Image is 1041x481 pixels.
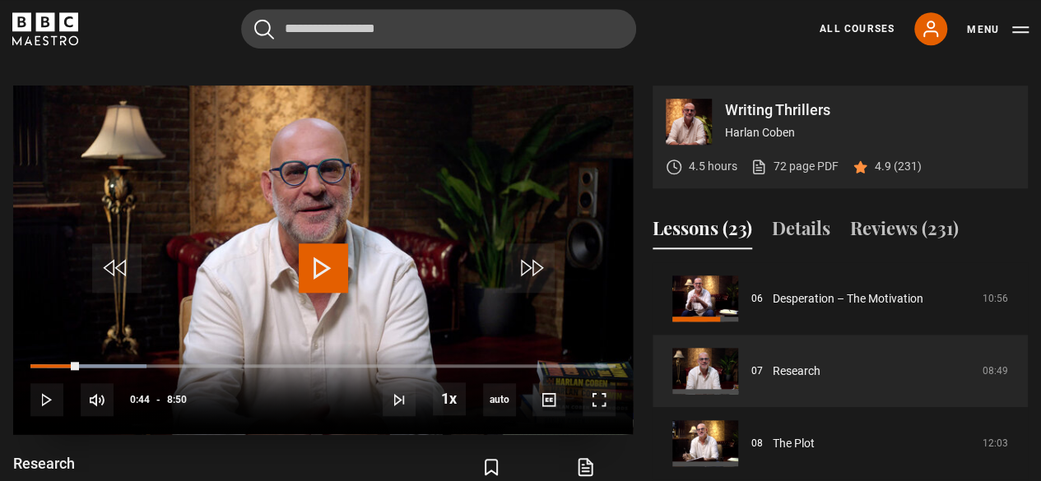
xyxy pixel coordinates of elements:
[725,124,1015,141] p: Harlan Coben
[12,12,78,45] svg: BBC Maestro
[30,364,616,368] div: Progress Bar
[254,19,274,39] button: Submit the search query
[820,21,895,36] a: All Courses
[583,383,616,416] button: Fullscreen
[130,385,150,414] span: 0:44
[433,382,466,415] button: Playback Rate
[81,383,114,416] button: Mute
[156,394,160,405] span: -
[773,435,815,452] a: The Plot
[30,383,63,416] button: Play
[483,383,516,416] div: Current quality: 720p
[725,103,1015,118] p: Writing Thrillers
[850,215,959,249] button: Reviews (231)
[773,363,820,380] a: Research
[751,158,839,175] a: 72 page PDF
[875,158,922,175] p: 4.9 (231)
[689,158,737,175] p: 4.5 hours
[772,215,830,249] button: Details
[773,290,923,308] a: Desperation – The Motivation
[13,454,206,474] h1: Research
[653,215,752,249] button: Lessons (23)
[13,86,633,434] video-js: Video Player
[483,383,516,416] span: auto
[241,9,636,49] input: Search
[532,383,565,416] button: Captions
[167,385,187,414] span: 8:50
[967,21,1029,38] button: Toggle navigation
[383,383,416,416] button: Next Lesson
